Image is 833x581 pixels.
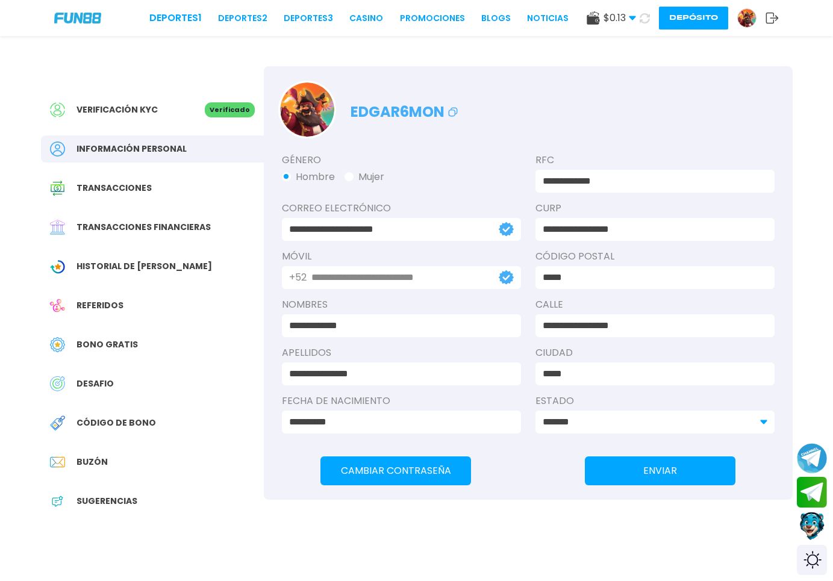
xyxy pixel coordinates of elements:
button: Cambiar Contraseña [320,456,471,485]
span: Código de bono [76,417,156,429]
img: Personal [50,141,65,157]
a: Deportes1 [149,11,202,25]
button: Join telegram [797,477,827,508]
a: Redeem BonusCódigo de bono [41,409,264,437]
label: NOMBRES [282,297,521,312]
button: ENVIAR [585,456,735,485]
p: Verificado [205,102,255,117]
a: Verificación KYCVerificado [41,96,264,123]
label: Código Postal [535,249,775,264]
img: Transaction History [50,181,65,196]
img: Referral [50,298,65,313]
img: Avatar [280,82,334,137]
label: Fecha de Nacimiento [282,394,521,408]
a: BLOGS [481,12,511,25]
span: Transacciones financieras [76,221,211,234]
a: App FeedbackSugerencias [41,488,264,515]
a: PersonalInformación personal [41,135,264,163]
img: Avatar [738,9,756,27]
button: Contact customer service [797,511,827,542]
a: InboxBuzón [41,449,264,476]
a: Wagering TransactionHistorial de [PERSON_NAME] [41,253,264,280]
a: ChallengeDESAFIO [41,370,264,397]
span: DESAFIO [76,377,114,390]
a: CASINO [349,12,383,25]
a: Deportes2 [218,12,267,25]
label: RFC [535,153,775,167]
label: Estado [535,394,775,408]
span: Bono Gratis [76,338,138,351]
span: Información personal [76,143,187,155]
img: Company Logo [54,13,101,23]
a: ReferralReferidos [41,292,264,319]
img: Wagering Transaction [50,259,65,274]
img: App Feedback [50,494,65,509]
span: Transacciones [76,182,152,194]
label: Calle [535,297,775,312]
a: Free BonusBono Gratis [41,331,264,358]
label: CURP [535,201,775,216]
span: Buzón [76,456,108,468]
span: Referidos [76,299,123,312]
label: Ciudad [535,346,775,360]
label: Género [282,153,521,167]
a: Financial TransactionTransacciones financieras [41,214,264,241]
span: $ 0.13 [604,11,636,25]
img: Financial Transaction [50,220,65,235]
img: Challenge [50,376,65,391]
button: Mujer [345,170,384,184]
a: Promociones [400,12,465,25]
a: Deportes3 [284,12,333,25]
img: Inbox [50,455,65,470]
img: Redeem Bonus [50,415,65,430]
button: Join telegram channel [797,443,827,474]
a: NOTICIAS [527,12,569,25]
label: APELLIDOS [282,346,521,360]
a: Transaction HistoryTransacciones [41,175,264,202]
div: Switch theme [797,545,827,575]
label: Móvil [282,249,521,264]
p: +52 [289,270,307,285]
button: Hombre [282,170,335,184]
span: Verificación KYC [76,104,158,116]
label: Correo electrónico [282,201,521,216]
p: edgar6mon [351,95,460,123]
img: Free Bonus [50,337,65,352]
button: Depósito [659,7,728,30]
span: Historial de [PERSON_NAME] [76,260,212,273]
span: Sugerencias [76,495,137,508]
a: Avatar [737,8,766,28]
